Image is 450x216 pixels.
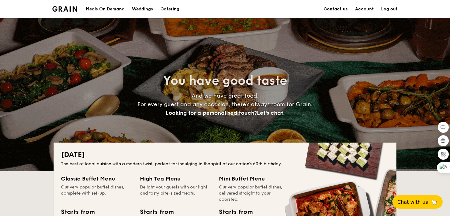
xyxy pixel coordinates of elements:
div: Our very popular buffet dishes, delivered straight to your doorstep. [219,184,291,203]
img: Grain [52,6,77,12]
div: Mini Buffet Menu [219,174,291,183]
span: Chat with us [397,199,428,205]
div: Delight your guests with our light and tasty bite-sized treats. [140,184,212,203]
a: Logotype [52,6,77,12]
div: Our very popular buffet dishes, complete with set-up. [61,184,133,203]
button: Chat with us🦙 [392,195,443,209]
h2: [DATE] [61,150,389,160]
span: Let's chat. [257,110,285,116]
span: 🦙 [430,199,438,206]
div: Classic Buffet Menu [61,174,133,183]
div: High Tea Menu [140,174,212,183]
div: The best of local cuisine with a modern twist, perfect for indulging in the spirit of our nation’... [61,161,389,167]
